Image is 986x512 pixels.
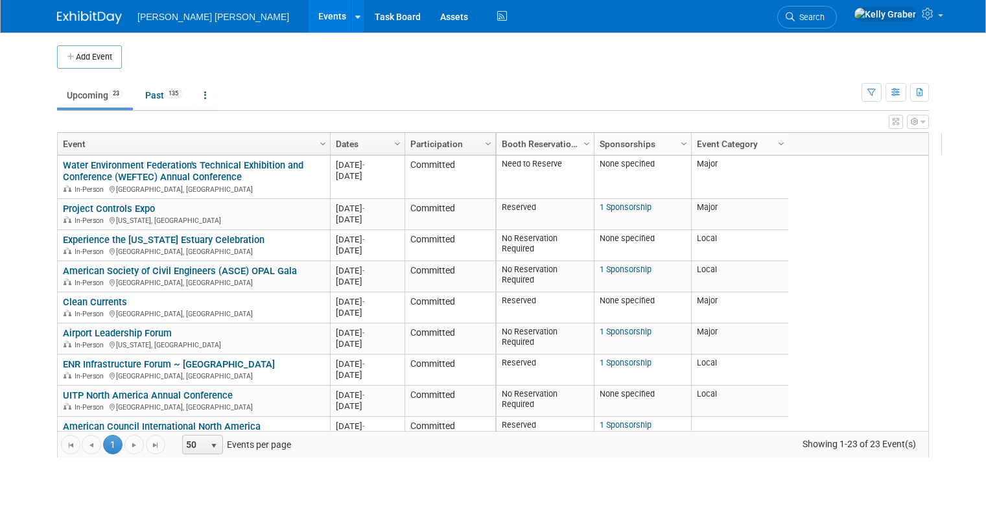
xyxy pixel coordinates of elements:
span: - [362,204,365,213]
td: Committed [405,292,495,323]
span: Search [795,12,825,22]
span: In-Person [75,185,108,194]
td: Committed [405,417,495,460]
a: Column Settings [391,133,405,152]
span: - [362,266,365,275]
img: In-Person Event [64,248,71,254]
a: Column Settings [316,133,331,152]
div: [GEOGRAPHIC_DATA], [GEOGRAPHIC_DATA] [63,246,324,257]
a: Water Environment Federation's Technical Exhibition and Conference (WEFTEC) Annual Conference [63,159,303,183]
a: Event Category [697,133,780,155]
span: Events per page [166,435,304,454]
a: Search [777,6,837,29]
img: In-Person Event [64,372,71,378]
span: Go to the previous page [86,440,97,450]
a: Project Controls Expo [63,203,155,215]
td: Committed [405,230,495,261]
span: In-Person [75,372,108,380]
a: UITP North America Annual Conference [63,390,233,401]
div: [US_STATE], [GEOGRAPHIC_DATA] [63,215,324,226]
span: Showing 1-23 of 23 Event(s) [791,435,928,453]
span: - [362,328,365,338]
button: Add Event [57,45,122,69]
td: No Reservation Required [497,230,594,261]
td: Need to Reserve [497,156,594,199]
a: Clean Currents [63,296,127,308]
td: Major [691,292,788,323]
img: In-Person Event [64,279,71,285]
a: Go to the previous page [82,435,101,454]
td: Major [691,323,788,355]
td: Reserved [497,199,594,230]
td: Major [691,156,788,199]
span: 23 [109,89,123,99]
span: Column Settings [679,139,689,149]
td: Major [691,199,788,230]
img: In-Person Event [64,403,71,410]
a: 1 Sponsorship [600,202,651,212]
span: None specified [600,389,655,399]
span: 50 [183,436,205,454]
a: Go to the last page [146,435,165,454]
td: Committed [405,156,495,199]
a: 1 Sponsorship [600,264,651,274]
span: Column Settings [581,139,592,149]
div: [GEOGRAPHIC_DATA], [GEOGRAPHIC_DATA] [63,401,324,412]
div: [DATE] [336,307,399,318]
a: American Council International North America ([DOMAIN_NAME]) Annual Conference [63,421,261,445]
span: None specified [600,159,655,169]
div: [DATE] [336,369,399,380]
span: In-Person [75,216,108,225]
img: In-Person Event [64,341,71,347]
span: Column Settings [392,139,403,149]
span: 1 [103,435,123,454]
span: 135 [165,89,182,99]
a: 1 Sponsorship [600,327,651,336]
span: In-Person [75,279,108,287]
div: [DATE] [336,338,399,349]
img: In-Person Event [64,216,71,223]
div: [DATE] [336,234,399,245]
div: [GEOGRAPHIC_DATA], [GEOGRAPHIC_DATA] [63,183,324,194]
span: In-Person [75,310,108,318]
td: Local [691,355,788,386]
div: [DATE] [336,214,399,225]
td: Committed [405,355,495,386]
td: Reserved [497,417,594,460]
a: Experience the [US_STATE] Estuary Celebration [63,234,264,246]
img: In-Person Event [64,185,71,192]
img: In-Person Event [64,310,71,316]
a: Go to the first page [61,435,80,454]
a: Column Settings [677,133,692,152]
div: [DATE] [336,245,399,256]
span: Go to the first page [65,440,76,450]
a: Airport Leadership Forum [63,327,172,339]
a: Column Settings [482,133,496,152]
div: [GEOGRAPHIC_DATA], [GEOGRAPHIC_DATA] [63,370,324,381]
span: - [362,160,365,170]
a: Dates [336,133,396,155]
span: - [362,359,365,369]
a: Event [63,133,322,155]
div: [DATE] [336,159,399,170]
div: [DATE] [336,327,399,338]
span: In-Person [75,248,108,256]
span: Column Settings [318,139,328,149]
div: [DATE] [336,265,399,276]
div: [DATE] [336,401,399,412]
span: - [362,390,365,400]
td: No Reservation Required [497,386,594,417]
td: Committed [405,199,495,230]
td: Reserved [497,355,594,386]
td: Reserved [497,292,594,323]
a: 1 Sponsorship [600,358,651,367]
td: Committed [405,261,495,292]
a: Column Settings [580,133,594,152]
div: [GEOGRAPHIC_DATA], [GEOGRAPHIC_DATA] [63,277,324,288]
a: American Society of Civil Engineers (ASCE) OPAL Gala [63,265,297,277]
a: Sponsorships [600,133,683,155]
a: 1 Sponsorship [600,420,651,430]
td: Local [691,230,788,261]
div: [DATE] [336,296,399,307]
td: No Reservation Required [497,323,594,355]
